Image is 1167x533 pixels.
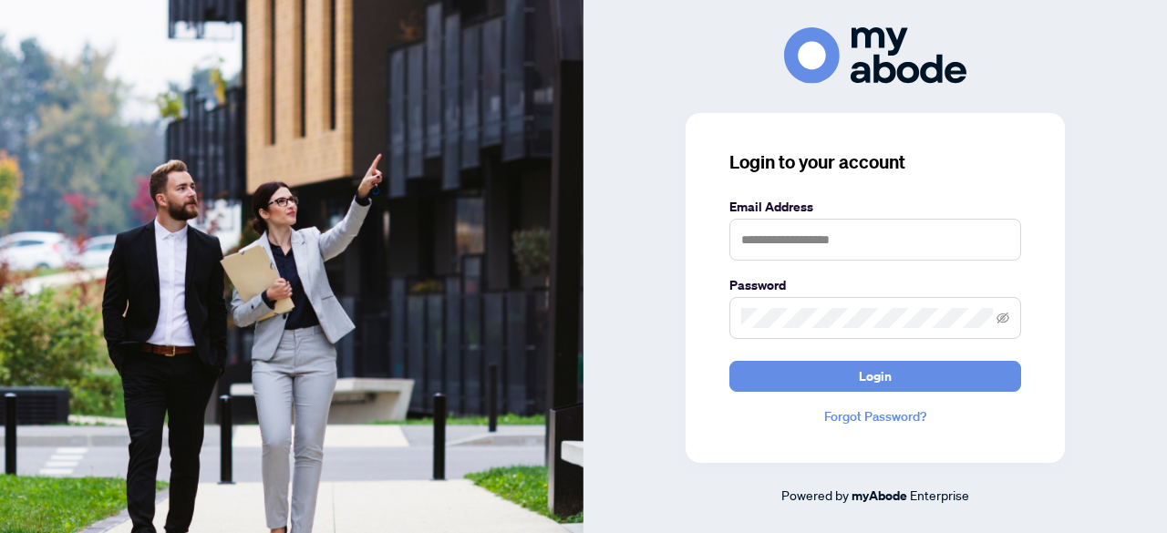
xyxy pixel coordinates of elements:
label: Email Address [729,197,1021,217]
a: Forgot Password? [729,406,1021,426]
button: Login [729,361,1021,392]
span: Enterprise [910,487,969,503]
span: Login [859,362,892,391]
span: Powered by [781,487,849,503]
h3: Login to your account [729,149,1021,175]
a: myAbode [852,486,907,506]
label: Password [729,275,1021,295]
span: eye-invisible [997,312,1009,324]
img: ma-logo [784,27,966,83]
